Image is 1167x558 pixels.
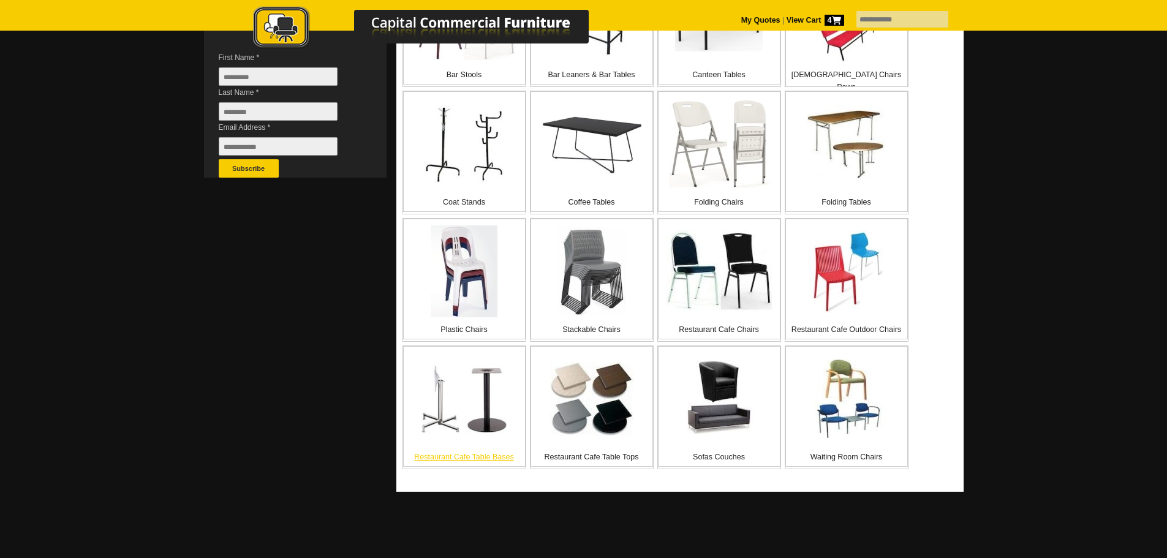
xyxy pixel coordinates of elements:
[807,105,886,183] img: Folding Tables
[667,230,772,314] img: Restaurant Cafe Chairs
[431,225,497,317] img: Plastic Chairs
[402,345,526,469] a: Restaurant Cafe Table Bases Restaurant Cafe Table Bases
[219,159,279,178] button: Subscribe
[219,137,338,156] input: Email Address *
[531,196,652,208] p: Coffee Tables
[809,230,883,313] img: Restaurant Cafe Outdoor Chairs
[219,102,338,121] input: Last Name *
[786,323,907,336] p: Restaurant Cafe Outdoor Chairs
[786,451,907,463] p: Waiting Room Chairs
[784,16,844,25] a: View Cart4
[530,218,654,342] a: Stackable Chairs Stackable Chairs
[219,51,356,64] span: First Name *
[219,6,648,55] a: Capital Commercial Furniture Logo
[402,91,526,214] a: Coat Stands Coat Stands
[404,196,525,208] p: Coat Stands
[530,91,654,214] a: Coffee Tables Coffee Tables
[669,100,769,188] img: Folding Chairs
[785,345,908,469] a: Waiting Room Chairs Waiting Room Chairs
[657,91,781,214] a: Folding Chairs Folding Chairs
[787,16,844,25] strong: View Cart
[786,196,907,208] p: Folding Tables
[807,360,886,438] img: Waiting Room Chairs
[741,16,780,25] a: My Quotes
[659,196,780,208] p: Folding Chairs
[404,451,525,463] p: Restaurant Cafe Table Bases
[531,69,652,81] p: Bar Leaners & Bar Tables
[785,218,908,342] a: Restaurant Cafe Outdoor Chairs Restaurant Cafe Outdoor Chairs
[425,105,504,183] img: Coat Stands
[557,227,626,315] img: Stackable Chairs
[542,114,642,175] img: Coffee Tables
[219,6,648,51] img: Capital Commercial Furniture Logo
[657,345,781,469] a: Sofas Couches Sofas Couches
[659,69,780,81] p: Canteen Tables
[404,69,525,81] p: Bar Stools
[785,91,908,214] a: Folding Tables Folding Tables
[680,360,758,438] img: Sofas Couches
[421,364,507,434] img: Restaurant Cafe Table Bases
[219,67,338,86] input: First Name *
[219,121,356,134] span: Email Address *
[531,323,652,336] p: Stackable Chairs
[786,69,907,93] p: [DEMOGRAPHIC_DATA] Chairs Pews
[550,362,633,436] img: Restaurant Cafe Table Tops
[659,451,780,463] p: Sofas Couches
[531,451,652,463] p: Restaurant Cafe Table Tops
[657,218,781,342] a: Restaurant Cafe Chairs Restaurant Cafe Chairs
[402,218,526,342] a: Plastic Chairs Plastic Chairs
[659,323,780,336] p: Restaurant Cafe Chairs
[530,345,654,469] a: Restaurant Cafe Table Tops Restaurant Cafe Table Tops
[404,323,525,336] p: Plastic Chairs
[219,86,356,99] span: Last Name *
[825,15,844,26] span: 4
